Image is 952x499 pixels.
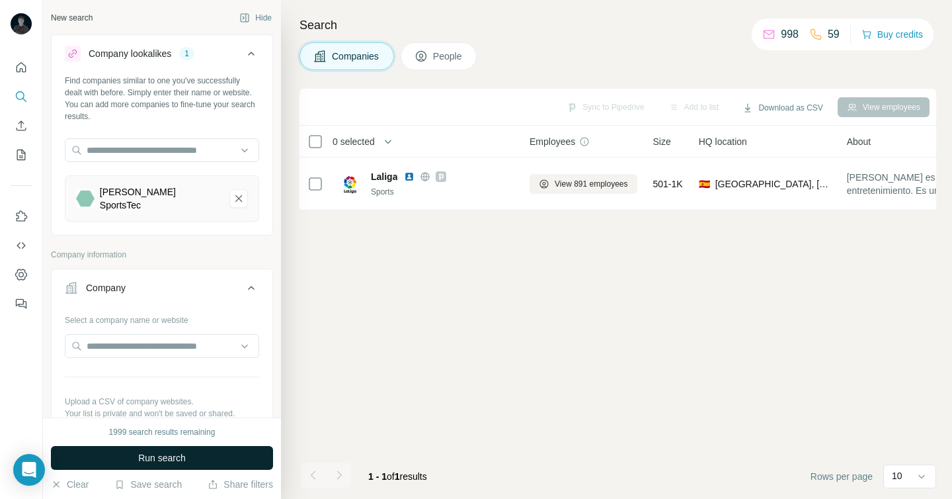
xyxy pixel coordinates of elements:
[13,454,45,486] div: Open Intercom Messenger
[89,47,171,60] div: Company lookalikes
[387,471,395,482] span: of
[715,177,831,191] span: [GEOGRAPHIC_DATA], [GEOGRAPHIC_DATA]|[GEOGRAPHIC_DATA]
[339,173,360,195] img: Logo of Laliga
[11,114,32,138] button: Enrich CSV
[100,185,219,212] div: [PERSON_NAME] SportsTec
[847,135,871,148] span: About
[11,292,32,316] button: Feedback
[51,249,273,261] p: Company information
[433,50,463,63] span: People
[11,56,32,79] button: Quick start
[368,471,427,482] span: results
[65,408,259,420] p: Your list is private and won't be saved or shared.
[11,85,32,109] button: Search
[699,135,747,148] span: HQ location
[653,177,683,191] span: 501-1K
[299,16,936,34] h4: Search
[333,135,375,148] span: 0 selected
[65,75,259,122] div: Find companies similar to one you've successfully dealt with before. Simply enter their name or w...
[229,189,248,208] button: Anton Paar SportsTec-remove-button
[828,26,840,42] p: 59
[371,186,514,198] div: Sports
[332,50,380,63] span: Companies
[404,171,415,182] img: LinkedIn logo
[892,469,902,482] p: 10
[51,12,93,24] div: New search
[530,135,575,148] span: Employees
[179,48,194,60] div: 1
[653,135,671,148] span: Size
[699,177,710,191] span: 🇪🇸
[368,471,387,482] span: 1 - 1
[208,478,273,491] button: Share filters
[395,471,400,482] span: 1
[65,309,259,326] div: Select a company name or website
[114,478,182,491] button: Save search
[11,263,32,287] button: Dashboard
[11,234,32,257] button: Use Surfe API
[781,26,799,42] p: 998
[52,38,272,75] button: Company lookalikes1
[51,478,89,491] button: Clear
[86,281,126,295] div: Company
[11,143,32,167] button: My lists
[230,8,281,28] button: Hide
[65,396,259,408] p: Upload a CSV of company websites.
[51,446,273,470] button: Run search
[52,272,272,309] button: Company
[530,174,637,194] button: View 891 employees
[11,13,32,34] img: Avatar
[76,189,95,208] img: Anton Paar SportsTec-logo
[861,25,923,44] button: Buy credits
[11,204,32,228] button: Use Surfe on LinkedIn
[555,178,628,190] span: View 891 employees
[811,470,873,483] span: Rows per page
[109,426,216,438] div: 1999 search results remaining
[371,170,397,183] span: Laliga
[733,98,832,118] button: Download as CSV
[138,451,186,465] span: Run search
